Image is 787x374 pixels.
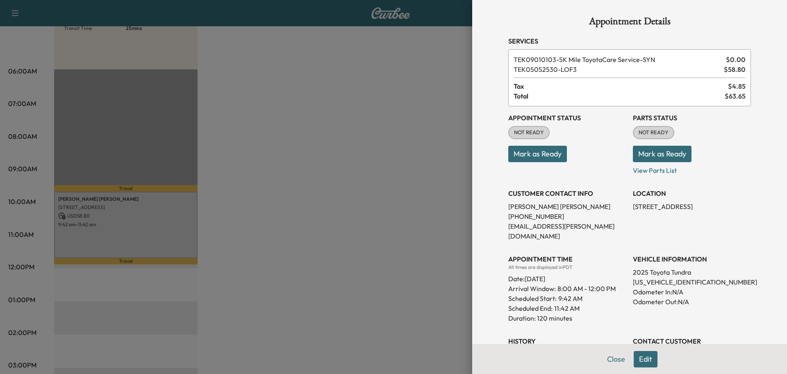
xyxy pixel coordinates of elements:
p: 2025 Toyota Tundra [633,267,751,277]
p: [PHONE_NUMBER] [508,211,626,221]
span: $ 63.65 [725,91,746,101]
p: View Parts List [633,162,751,175]
h3: VEHICLE INFORMATION [633,254,751,264]
button: Edit [634,351,657,367]
p: Scheduled Start: [508,294,557,303]
span: 8:00 AM - 12:00 PM [557,284,616,294]
p: [US_VEHICLE_IDENTIFICATION_NUMBER] [633,277,751,287]
h3: CONTACT CUSTOMER [633,336,751,346]
p: Scheduled End: [508,303,553,313]
h3: CUSTOMER CONTACT INFO [508,188,626,198]
h3: LOCATION [633,188,751,198]
h3: Appointment Status [508,113,626,123]
p: 11:42 AM [554,303,580,313]
button: Close [602,351,630,367]
h3: Parts Status [633,113,751,123]
p: 9:42 AM [558,294,582,303]
span: NOT READY [509,128,549,137]
span: $ 0.00 [726,55,746,64]
span: Tax [514,81,728,91]
span: LOF3 [514,64,721,74]
div: All times are displayed in PDT [508,264,626,271]
p: Odometer In: N/A [633,287,751,297]
h3: APPOINTMENT TIME [508,254,626,264]
p: Arrival Window: [508,284,626,294]
span: 5K Mile ToyotaCare Service-SYN [514,55,723,64]
span: $ 58.80 [724,64,746,74]
span: NOT READY [634,128,673,137]
p: [STREET_ADDRESS] [633,202,751,211]
button: Mark as Ready [633,146,691,162]
span: Total [514,91,725,101]
p: [EMAIL_ADDRESS][PERSON_NAME][DOMAIN_NAME] [508,221,626,241]
p: [PERSON_NAME] [PERSON_NAME] [508,202,626,211]
button: Mark as Ready [508,146,567,162]
h3: Services [508,36,751,46]
h3: History [508,336,626,346]
h1: Appointment Details [508,16,751,30]
div: Date: [DATE] [508,271,626,284]
p: Duration: 120 minutes [508,313,626,323]
p: Odometer Out: N/A [633,297,751,307]
span: $ 4.85 [728,81,746,91]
